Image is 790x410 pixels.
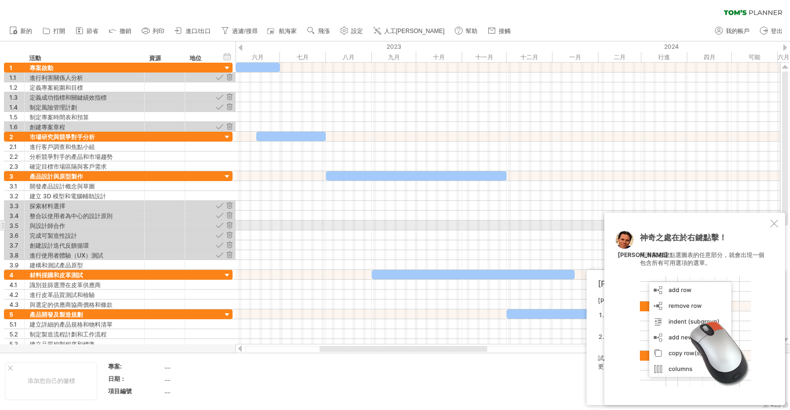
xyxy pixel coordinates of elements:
div: 2023年6月 [236,52,280,62]
font: 建立詳細的產品規格和物料清單 [30,321,113,328]
font: 材料採購和皮革測試 [30,271,83,279]
font: 進行使用者體驗（UX）測試 [30,252,103,259]
font: 進行皮革品質測試和檢驗 [30,291,95,298]
a: 飛漲 [305,25,333,37]
div: 2024年2月 [598,52,641,62]
font: 設定 [351,28,363,35]
div: 2024年3月 [641,52,687,62]
font: [PERSON_NAME] 的 AI 助理可以透過兩種方式為您提供協助： [598,297,764,304]
font: 識別並篩選潛在皮革供應商 [30,281,101,289]
font: 行進 [658,53,670,61]
font: 定義專案範圍和目標 [30,84,83,91]
font: 1.1 [9,74,16,81]
div: 2024年4月 [687,52,732,62]
font: 1.6 [9,123,18,131]
font: 2.2 [9,153,18,160]
font: 3 [9,173,13,180]
font: 3.4 [9,212,19,220]
font: 3.3 [9,202,19,210]
font: 資源 [149,54,161,62]
a: 幫助 [452,25,480,37]
font: 活動 [29,54,41,62]
font: [PERSON_NAME] [618,251,668,259]
font: 項目編號 [108,387,132,395]
font: 4.3 [9,301,19,308]
font: 八月 [343,53,355,61]
font: 確定目標市場區隔與客戶需求 [30,163,107,170]
font: 建立 3D 模型和電腦輔助設計 [30,192,106,200]
font: 整合以使用者為中心的設計原則 [30,212,113,220]
font: 探索材料選擇 [30,202,65,210]
font: 制定製造流程計劃和工作流程 [30,331,107,338]
font: 過濾/搜尋 [232,28,257,35]
font: 接觸 [499,28,511,35]
div: 2024年1月 [553,52,598,62]
font: 3.7 [9,242,18,249]
font: 航海家 [279,28,297,35]
font: 十二月 [520,53,538,61]
div: 核准 [215,102,224,112]
font: 4 [9,271,13,279]
div: 核准 [215,92,224,102]
div: 核准 [215,201,224,210]
div: 消除 [225,221,234,230]
font: 專案啟動 [30,64,53,72]
font: 建構和測試產品原型 [30,261,83,269]
font: 創建專案章程 [30,123,65,131]
font: 十一月 [475,53,493,61]
font: 3.1 [9,183,17,190]
div: 消除 [225,250,234,260]
div: 2023年9月 [372,52,416,62]
font: 2.1 [9,143,17,150]
div: 消除 [225,230,234,240]
font: 幫助 [466,28,477,35]
a: 撤銷 [106,25,134,37]
font: 1 [9,64,12,72]
font: .... [164,375,170,382]
div: 核准 [215,221,224,230]
font: 撤銷 [119,28,131,35]
font: 九月 [388,53,400,61]
font: 與選定的供應商協商價格和條款 [30,301,113,308]
font: [PERSON_NAME]的人工智慧助手 [598,279,718,289]
font: 分析競爭對手的產品和市場趨勢 [30,153,113,160]
font: 1.4 [9,104,18,111]
div: 核准 [215,240,224,250]
div: 2023年11月 [462,52,507,62]
font: 5.2 [9,331,18,338]
font: 可能 [749,53,760,61]
a: 人工[PERSON_NAME] [371,25,448,37]
font: 列印 [153,28,164,35]
a: 列印 [139,25,167,37]
font: 飛漲 [318,28,330,35]
div: 2024年5月 [732,52,778,62]
div: 核准 [215,250,224,260]
a: 過濾/搜尋 [219,25,260,37]
div: 消除 [225,240,234,250]
font: 2024 [664,43,679,50]
font: 日期： [108,375,126,382]
font: 5 [9,311,13,318]
font: 2.3 [9,163,18,170]
div: 2023年7月 [280,52,326,62]
div: 消除 [225,211,234,220]
font: 3.2 [9,192,18,200]
font: 3.6 [9,232,19,239]
font: 制定風險管理計劃 [30,104,77,111]
font: 進行利害關係人分析 [30,74,83,81]
div: 消除 [225,122,234,131]
font: 試試看！使用頂部工具列中的撤銷按鈕，您可以隨時撤銷這些變更。 [598,354,764,370]
font: 定義成功指標和關鍵績效指標 [30,94,107,101]
font: 制定專案時間表和預算 [30,113,89,121]
font: 與設計師合作 [30,222,65,229]
a: 登出 [757,25,786,37]
font: 2 [9,133,13,141]
div: 2023年8月 [326,52,372,62]
font: .... [164,363,170,370]
font: 3.9 [9,261,19,269]
font: 節省 [86,28,98,35]
font: 產品設計與原型製作 [30,173,83,180]
div: 消除 [225,92,234,102]
div: 消除 [225,102,234,112]
a: 航海家 [266,25,300,37]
